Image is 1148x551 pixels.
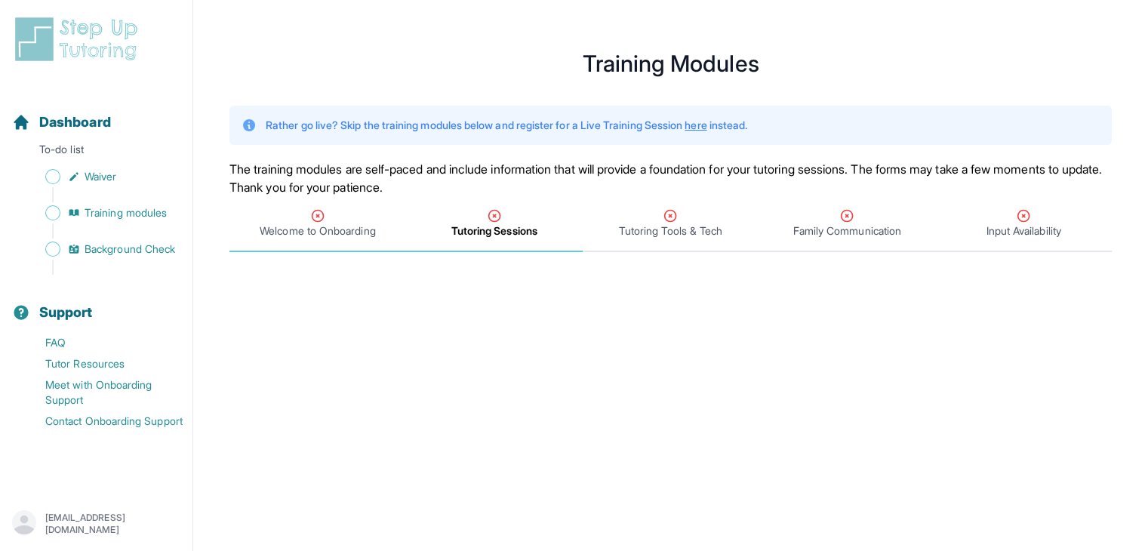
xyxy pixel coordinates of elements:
[793,223,901,239] span: Family Communication
[685,119,706,131] a: here
[6,278,186,329] button: Support
[12,112,111,133] a: Dashboard
[229,160,1112,196] p: The training modules are self-paced and include information that will provide a foundation for yo...
[260,223,375,239] span: Welcome to Onboarding
[85,169,116,184] span: Waiver
[12,411,192,432] a: Contact Onboarding Support
[85,242,175,257] span: Background Check
[266,118,747,133] p: Rather go live? Skip the training modules below and register for a Live Training Session instead.
[12,15,146,63] img: logo
[39,302,93,323] span: Support
[451,223,537,239] span: Tutoring Sessions
[12,202,192,223] a: Training modules
[12,374,192,411] a: Meet with Onboarding Support
[6,142,186,163] p: To-do list
[12,166,192,187] a: Waiver
[229,196,1112,252] nav: Tabs
[39,112,111,133] span: Dashboard
[85,205,167,220] span: Training modules
[12,332,192,353] a: FAQ
[12,353,192,374] a: Tutor Resources
[6,88,186,139] button: Dashboard
[12,239,192,260] a: Background Check
[986,223,1060,239] span: Input Availability
[229,54,1112,72] h1: Training Modules
[12,510,180,537] button: [EMAIL_ADDRESS][DOMAIN_NAME]
[619,223,722,239] span: Tutoring Tools & Tech
[45,512,180,536] p: [EMAIL_ADDRESS][DOMAIN_NAME]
